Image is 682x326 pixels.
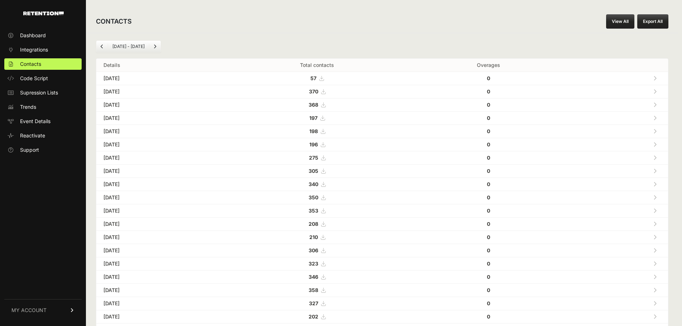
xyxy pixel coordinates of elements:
[96,191,221,204] td: [DATE]
[4,130,82,141] a: Reactivate
[487,128,490,134] strong: 0
[96,218,221,231] td: [DATE]
[4,58,82,70] a: Contacts
[310,75,316,81] strong: 57
[96,16,132,26] h2: CONTACTS
[309,221,318,227] strong: 208
[309,168,325,174] a: 305
[96,310,221,323] td: [DATE]
[149,41,161,52] a: Next
[96,284,221,297] td: [DATE]
[487,141,490,147] strong: 0
[4,30,82,41] a: Dashboard
[309,287,318,293] strong: 358
[309,181,318,187] strong: 340
[96,165,221,178] td: [DATE]
[309,247,325,253] a: 306
[23,11,64,15] img: Retention.com
[96,257,221,271] td: [DATE]
[20,32,46,39] span: Dashboard
[96,59,221,72] th: Details
[4,101,82,113] a: Trends
[413,59,564,72] th: Overages
[487,208,490,214] strong: 0
[96,178,221,191] td: [DATE]
[96,112,221,125] td: [DATE]
[96,231,221,244] td: [DATE]
[20,146,39,154] span: Support
[309,194,318,200] strong: 350
[4,87,82,98] a: Supression Lists
[487,102,490,108] strong: 0
[487,115,490,121] strong: 0
[487,75,490,81] strong: 0
[487,274,490,280] strong: 0
[309,115,325,121] a: 197
[487,234,490,240] strong: 0
[4,299,82,321] a: MY ACCOUNT
[309,194,325,200] a: 350
[487,168,490,174] strong: 0
[309,155,318,161] strong: 275
[487,313,490,320] strong: 0
[309,234,318,240] strong: 210
[309,300,325,306] a: 327
[309,88,318,94] strong: 370
[4,144,82,156] a: Support
[309,141,325,147] a: 196
[20,89,58,96] span: Supression Lists
[20,132,45,139] span: Reactivate
[309,102,325,108] a: 368
[309,208,325,214] a: 353
[4,44,82,55] a: Integrations
[309,221,325,227] a: 208
[96,138,221,151] td: [DATE]
[309,115,318,121] strong: 197
[309,102,318,108] strong: 368
[487,261,490,267] strong: 0
[309,128,318,134] strong: 198
[309,155,325,161] a: 275
[20,60,41,68] span: Contacts
[309,313,318,320] strong: 202
[96,297,221,310] td: [DATE]
[310,75,324,81] a: 57
[487,194,490,200] strong: 0
[487,221,490,227] strong: 0
[96,85,221,98] td: [DATE]
[606,14,634,29] a: View All
[4,116,82,127] a: Event Details
[637,14,668,29] button: Export All
[487,247,490,253] strong: 0
[4,73,82,84] a: Code Script
[20,103,36,111] span: Trends
[309,287,325,293] a: 358
[487,155,490,161] strong: 0
[96,244,221,257] td: [DATE]
[309,274,318,280] strong: 346
[309,234,325,240] a: 210
[221,59,413,72] th: Total contacts
[309,261,318,267] strong: 323
[309,247,318,253] strong: 306
[309,300,318,306] strong: 327
[309,181,325,187] a: 340
[20,118,50,125] span: Event Details
[108,44,149,49] li: [DATE] - [DATE]
[20,46,48,53] span: Integrations
[309,313,325,320] a: 202
[487,181,490,187] strong: 0
[309,128,325,134] a: 198
[309,168,318,174] strong: 305
[96,41,108,52] a: Previous
[96,271,221,284] td: [DATE]
[96,98,221,112] td: [DATE]
[96,72,221,85] td: [DATE]
[309,208,318,214] strong: 353
[487,287,490,293] strong: 0
[309,274,325,280] a: 346
[309,141,318,147] strong: 196
[487,300,490,306] strong: 0
[309,88,325,94] a: 370
[96,125,221,138] td: [DATE]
